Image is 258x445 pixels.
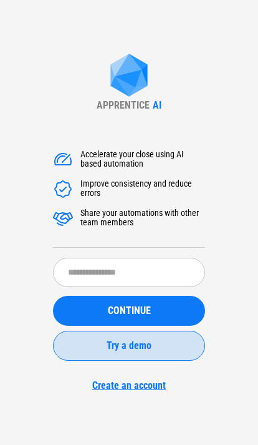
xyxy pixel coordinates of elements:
[104,54,154,99] img: Apprentice AI
[80,208,205,228] div: Share your automations with other team members
[53,331,205,361] button: Try a demo
[107,341,151,351] span: Try a demo
[53,208,73,228] img: Accelerate
[97,99,150,111] div: APPRENTICE
[108,306,151,316] span: CONTINUE
[153,99,161,111] div: AI
[80,179,205,199] div: Improve consistency and reduce errors
[53,150,73,170] img: Accelerate
[53,296,205,326] button: CONTINUE
[53,179,73,199] img: Accelerate
[80,150,205,170] div: Accelerate your close using AI based automation
[53,379,205,391] a: Create an account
